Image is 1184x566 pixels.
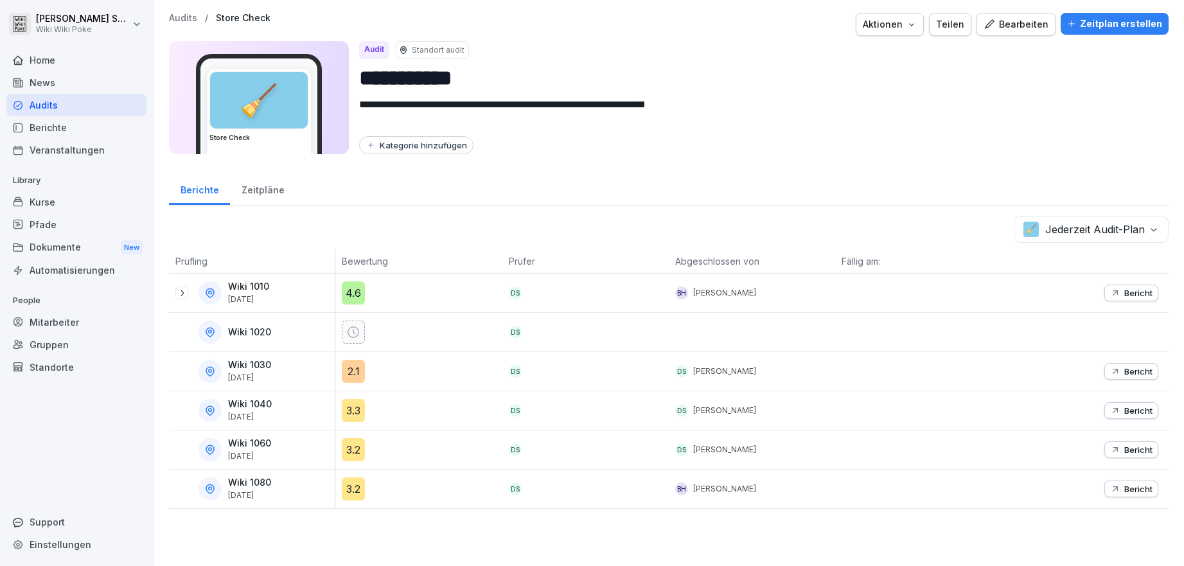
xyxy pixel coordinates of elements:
div: Support [6,511,146,533]
div: Aktionen [863,17,917,31]
div: 3.2 [342,438,365,461]
p: [DATE] [228,373,271,382]
a: Zeitpläne [230,172,296,205]
button: Teilen [929,13,971,36]
p: Wiki 1010 [228,281,269,292]
div: BH [675,287,688,299]
div: Dokumente [6,236,146,260]
p: Bewertung [342,254,495,268]
p: Library [6,170,146,191]
div: DS [509,365,522,378]
p: Bericht [1124,445,1153,455]
p: [PERSON_NAME] [693,287,756,299]
div: 🧹 [210,72,308,128]
div: DS [509,326,522,339]
div: Berichte [169,172,230,205]
a: Mitarbeiter [6,311,146,333]
a: Store Check [216,13,270,24]
p: Bericht [1124,288,1153,298]
th: Prüfer [502,249,669,274]
div: Kategorie hinzufügen [366,140,467,150]
button: Bearbeiten [976,13,1056,36]
a: Home [6,49,146,71]
p: [PERSON_NAME] [693,366,756,377]
p: Abgeschlossen von [675,254,829,268]
p: [PERSON_NAME] [693,405,756,416]
div: 3.2 [342,477,365,500]
button: Bericht [1104,285,1158,301]
div: 2.1 [342,360,365,383]
h3: Store Check [209,133,308,143]
a: News [6,71,146,94]
a: Kurse [6,191,146,213]
button: Bericht [1104,402,1158,419]
a: Standorte [6,356,146,378]
div: DS [509,287,522,299]
p: Wiki Wiki Poke [36,25,130,34]
p: Wiki 1080 [228,477,271,488]
p: [PERSON_NAME] [693,483,756,495]
p: [PERSON_NAME] [693,444,756,455]
div: BH [675,482,688,495]
div: Zeitplan erstellen [1067,17,1162,31]
div: Teilen [936,17,964,31]
p: [DATE] [228,452,271,461]
button: Bericht [1104,363,1158,380]
button: Bericht [1104,441,1158,458]
a: Gruppen [6,333,146,356]
a: Automatisierungen [6,259,146,281]
button: Aktionen [856,13,924,36]
div: DS [675,365,688,378]
div: DS [675,404,688,417]
p: [DATE] [228,412,272,421]
a: DokumenteNew [6,236,146,260]
a: Einstellungen [6,533,146,556]
p: [DATE] [228,491,271,500]
div: DS [675,443,688,456]
button: Zeitplan erstellen [1061,13,1169,35]
a: Audits [169,13,197,24]
p: Wiki 1040 [228,399,272,410]
div: 4.6 [342,281,365,305]
a: Berichte [6,116,146,139]
p: [DATE] [228,295,269,304]
a: Pfade [6,213,146,236]
p: Wiki 1020 [228,327,271,338]
div: DS [509,443,522,456]
p: Wiki 1060 [228,438,271,449]
p: Wiki 1030 [228,360,271,371]
div: Bearbeiten [984,17,1048,31]
th: Fällig am: [835,249,1002,274]
div: DS [509,404,522,417]
p: Bericht [1124,366,1153,376]
div: New [121,240,143,255]
button: Bericht [1104,481,1158,497]
p: Prüfling [175,254,328,268]
p: People [6,290,146,311]
a: Audits [6,94,146,116]
p: Bericht [1124,484,1153,494]
p: [PERSON_NAME] Schütt [36,13,130,24]
div: DS [509,482,522,495]
button: Kategorie hinzufügen [359,136,473,154]
p: Standort audit [412,44,464,56]
a: Veranstaltungen [6,139,146,161]
div: 3.3 [342,399,365,422]
div: Audit [359,41,389,59]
